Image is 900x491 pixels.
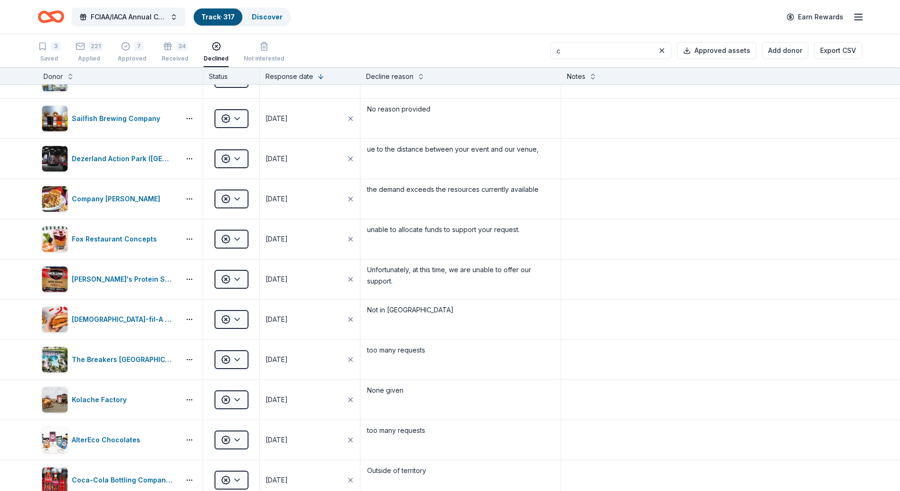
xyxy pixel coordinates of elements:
div: Donor [43,71,63,82]
div: 3 [51,42,60,51]
textarea: ue to the distance between your event and our venue, [361,140,560,178]
button: [DATE] [260,99,360,138]
button: Track· 317Discover [193,8,291,26]
div: Dezerland Action Park ([GEOGRAPHIC_DATA]) [72,153,176,164]
div: Received [162,55,189,62]
button: Declined [204,38,229,67]
button: Image for Fox Restaurant ConceptsFox Restaurant Concepts [42,226,176,252]
div: Sailfish Brewing Company [72,113,164,124]
div: 34 [176,42,188,51]
button: Export CSV [814,42,862,59]
div: Notes [567,71,585,82]
button: [DATE] [260,300,360,339]
div: [DATE] [266,314,288,325]
textarea: Unfortunately, at this time, we are unable to offer our support. [361,260,560,298]
img: Image for Company Brinker [42,186,68,212]
button: [DATE] [260,340,360,379]
img: Image for Sailfish Brewing Company [42,106,68,131]
button: Image for AlterEco ChocolatesAlterEco Chocolates [42,427,176,453]
div: [DATE] [266,233,288,245]
button: FCIAA/IACA Annual Conference [72,8,185,26]
button: Image for The Breakers Palm BeachThe Breakers [GEOGRAPHIC_DATA] [42,346,176,373]
img: Image for Fox Restaurant Concepts [42,226,68,252]
div: Not interested [244,55,284,62]
button: [DATE] [260,139,360,179]
a: Discover [252,13,283,21]
button: [DATE] [260,179,360,219]
button: Image for Jack Link's Protein Snacks[PERSON_NAME]'s Protein Snacks [42,266,176,293]
textarea: unable to allocate funds to support your request. [361,220,560,258]
a: Earn Rewards [781,9,849,26]
button: 34Received [162,38,189,67]
img: Image for Kolache Factory [42,387,68,413]
div: [DATE] [266,193,288,205]
button: Approved assets [677,42,756,59]
div: [DATE] [266,274,288,285]
textarea: No reason provided [361,100,560,138]
img: Image for AlterEco Chocolates [42,427,68,453]
img: Image for Jack Link's Protein Snacks [42,267,68,292]
div: 221 [89,42,103,51]
div: [DATE] [266,394,288,405]
div: [DATE] [266,434,288,446]
div: Applied [76,55,103,62]
a: Track· 317 [201,13,235,21]
button: Image for Kolache FactoryKolache Factory [42,387,176,413]
img: Image for Chick-fil-A (Tallahassee) [42,307,68,332]
button: Image for Company BrinkerCompany [PERSON_NAME] [42,186,176,212]
button: Image for Dezerland Action Park (Miami)Dezerland Action Park ([GEOGRAPHIC_DATA]) [42,146,176,172]
div: Company [PERSON_NAME] [72,193,164,205]
a: Home [38,6,64,28]
button: 7Approved [118,38,146,67]
div: Decline reason [366,71,413,82]
button: 221Applied [76,38,103,67]
button: Image for Sailfish Brewing CompanySailfish Brewing Company [42,105,176,132]
button: [DATE] [260,380,360,420]
button: Not interested [244,38,284,67]
div: Coca-Cola Bottling Company UNITED [72,474,176,486]
div: Saved [38,55,60,62]
button: [DATE] [260,259,360,299]
span: FCIAA/IACA Annual Conference [91,11,166,23]
div: [DATE] [266,113,288,124]
div: The Breakers [GEOGRAPHIC_DATA] [72,354,176,365]
div: Approved [118,55,146,62]
div: Fox Restaurant Concepts [72,233,161,245]
button: 3Saved [38,38,60,67]
button: [DATE] [260,420,360,460]
div: [DATE] [266,474,288,486]
div: Declined [204,55,229,62]
textarea: too many requests [361,341,560,379]
textarea: too many requests [361,421,560,459]
div: [PERSON_NAME]'s Protein Snacks [72,274,176,285]
div: Response date [266,71,313,82]
textarea: Not in [GEOGRAPHIC_DATA] [361,301,560,338]
button: Add donor [762,42,808,59]
div: AlterEco Chocolates [72,434,144,446]
div: 7 [134,42,144,51]
button: Image for Chick-fil-A (Tallahassee)[DEMOGRAPHIC_DATA]-fil-A ([GEOGRAPHIC_DATA]) [42,306,176,333]
button: [DATE] [260,219,360,259]
textarea: the demand exceeds the resources currently available [361,180,560,218]
img: Image for The Breakers Palm Beach [42,347,68,372]
img: Image for Dezerland Action Park (Miami) [42,146,68,172]
textarea: None given [361,381,560,419]
input: Search declined [550,42,671,59]
div: Status [203,67,260,84]
div: [DATE] [266,153,288,164]
div: [DEMOGRAPHIC_DATA]-fil-A ([GEOGRAPHIC_DATA]) [72,314,176,325]
div: [DATE] [266,354,288,365]
div: Kolache Factory [72,394,130,405]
